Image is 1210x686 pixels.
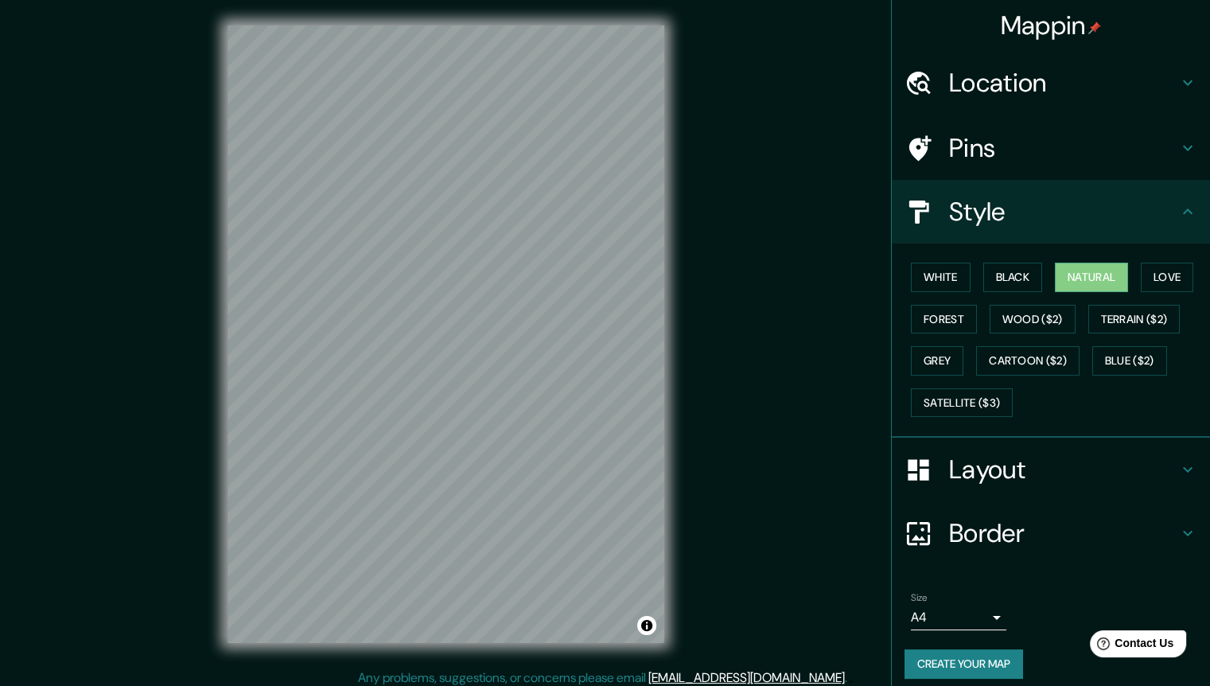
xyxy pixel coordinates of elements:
div: Style [892,180,1210,244]
button: Satellite ($3) [911,388,1013,418]
button: Terrain ($2) [1088,305,1181,334]
div: Pins [892,116,1210,180]
h4: Layout [949,454,1178,485]
button: Wood ($2) [990,305,1076,334]
button: Blue ($2) [1092,346,1167,376]
h4: Pins [949,132,1178,164]
iframe: Help widget launcher [1068,624,1192,668]
button: Cartoon ($2) [976,346,1080,376]
h4: Border [949,517,1178,549]
a: [EMAIL_ADDRESS][DOMAIN_NAME] [648,669,845,686]
h4: Style [949,196,1178,228]
button: Natural [1055,263,1128,292]
div: Location [892,51,1210,115]
button: Love [1141,263,1193,292]
div: Layout [892,438,1210,501]
button: Grey [911,346,963,376]
button: Black [983,263,1043,292]
h4: Mappin [1001,10,1102,41]
canvas: Map [228,25,664,643]
button: Create your map [905,649,1023,679]
label: Size [911,591,928,605]
button: Forest [911,305,977,334]
button: Toggle attribution [637,616,656,635]
div: Border [892,501,1210,565]
h4: Location [949,67,1178,99]
img: pin-icon.png [1088,21,1101,34]
div: A4 [911,605,1006,630]
button: White [911,263,971,292]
